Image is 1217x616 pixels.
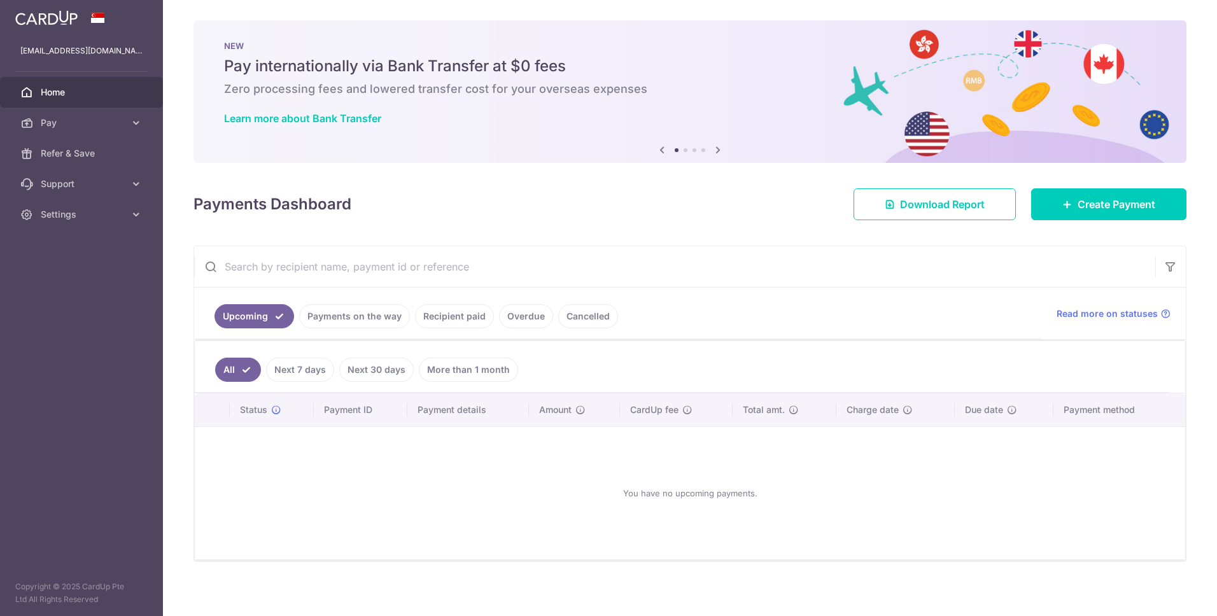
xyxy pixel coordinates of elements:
[965,403,1003,416] span: Due date
[847,403,899,416] span: Charge date
[407,393,529,426] th: Payment details
[266,358,334,382] a: Next 7 days
[419,358,518,382] a: More than 1 month
[215,304,294,328] a: Upcoming
[224,81,1156,97] h6: Zero processing fees and lowered transfer cost for your overseas expenses
[415,304,494,328] a: Recipient paid
[1053,393,1185,426] th: Payment method
[41,116,125,129] span: Pay
[743,403,785,416] span: Total amt.
[900,197,985,212] span: Download Report
[41,178,125,190] span: Support
[20,45,143,57] p: [EMAIL_ADDRESS][DOMAIN_NAME]
[1057,307,1171,320] a: Read more on statuses
[215,358,261,382] a: All
[558,304,618,328] a: Cancelled
[299,304,410,328] a: Payments on the way
[314,393,407,426] th: Payment ID
[193,20,1186,163] img: Bank transfer banner
[41,86,125,99] span: Home
[224,56,1156,76] h5: Pay internationally via Bank Transfer at $0 fees
[41,147,125,160] span: Refer & Save
[210,437,1170,549] div: You have no upcoming payments.
[630,403,679,416] span: CardUp fee
[41,208,125,221] span: Settings
[1031,188,1186,220] a: Create Payment
[224,41,1156,51] p: NEW
[15,10,78,25] img: CardUp
[499,304,553,328] a: Overdue
[193,193,351,216] h4: Payments Dashboard
[1057,307,1158,320] span: Read more on statuses
[539,403,572,416] span: Amount
[1078,197,1155,212] span: Create Payment
[224,112,381,125] a: Learn more about Bank Transfer
[240,403,267,416] span: Status
[339,358,414,382] a: Next 30 days
[854,188,1016,220] a: Download Report
[194,246,1155,287] input: Search by recipient name, payment id or reference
